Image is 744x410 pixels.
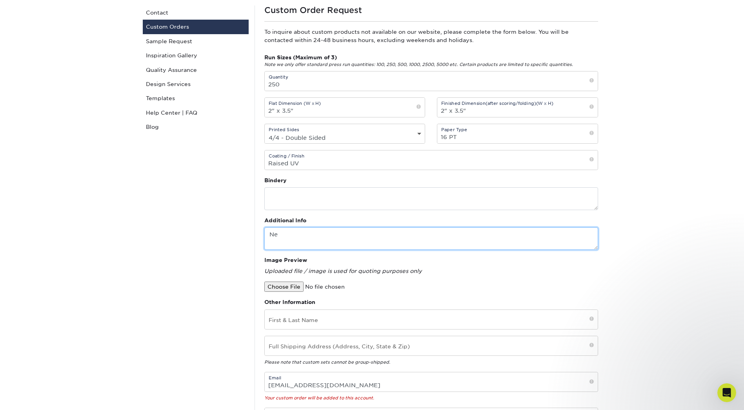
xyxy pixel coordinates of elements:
a: Contact [143,5,249,20]
a: Blog [143,120,249,134]
em: Note we only offer standard press run quantities: 100, 250, 500, 1000, 2500, 5000 etc. Certain pr... [264,62,573,67]
strong: Image Preview [264,257,307,263]
strong: Other Information [264,299,315,305]
h1: Custom Order Request [264,5,598,15]
a: Inspiration Gallery [143,48,249,62]
strong: Bindery [264,177,287,183]
iframe: Intercom live chat [717,383,736,402]
a: Design Services [143,77,249,91]
em: Uploaded file / image is used for quoting purposes only [264,268,422,274]
p: To inquire about custom products not available on our website, please complete the form below. Yo... [264,28,598,44]
a: Templates [143,91,249,105]
a: Help Center | FAQ [143,106,249,120]
strong: Run Sizes (Maximum of 3) [264,54,337,60]
em: Your custom order will be added to this account. [264,395,374,401]
a: Sample Request [143,34,249,48]
em: Please note that custom sets cannot be group-shipped. [264,360,390,365]
strong: Additional Info [264,217,306,223]
a: Custom Orders [143,20,249,34]
a: Quality Assurance [143,63,249,77]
